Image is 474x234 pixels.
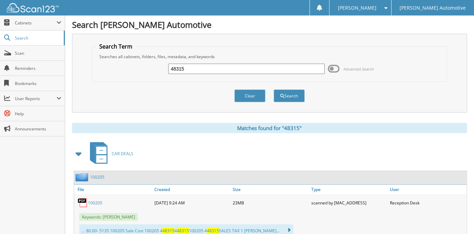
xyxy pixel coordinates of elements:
span: [PERSON_NAME] Automotive [400,6,466,10]
h1: Search [PERSON_NAME] Automotive [72,19,467,30]
button: Search [274,89,305,102]
a: Size [231,185,310,194]
span: 48315 [162,228,174,234]
div: scanned by [MAC_ADDRESS] [310,196,388,210]
span: Advanced Search [344,66,374,72]
span: Search [15,35,60,41]
a: CAR DEALS [86,140,133,167]
a: Created [153,185,231,194]
div: [DATE] 9:24 AM [153,196,231,210]
legend: Search Term [96,43,136,50]
span: Reminders [15,65,61,71]
span: Announcements [15,126,61,132]
span: 48315 [177,228,189,234]
a: User [388,185,467,194]
span: 48315 [207,228,219,234]
div: 23MB [231,196,310,210]
a: 100205 [90,174,104,180]
span: Keywords: [PERSON_NAME] [79,213,138,221]
a: 100205 [88,200,102,206]
div: Reception Desk [388,196,467,210]
div: Searches all cabinets, folders, files, metadata, and keywords [96,54,443,60]
span: User Reports [15,96,57,102]
img: folder2.png [75,173,90,181]
img: PDF.png [78,198,88,208]
img: scan123-logo-white.svg [7,3,59,12]
span: Scan [15,50,61,56]
span: Bookmarks [15,81,61,86]
span: [PERSON_NAME] [338,6,376,10]
span: CAR DEALS [112,151,133,157]
a: File [74,185,153,194]
span: Cabinets [15,20,57,26]
span: Help [15,111,61,117]
button: Clear [234,89,265,102]
div: Matches found for "48315" [72,123,467,133]
iframe: Chat Widget [440,201,474,234]
a: Type [310,185,388,194]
